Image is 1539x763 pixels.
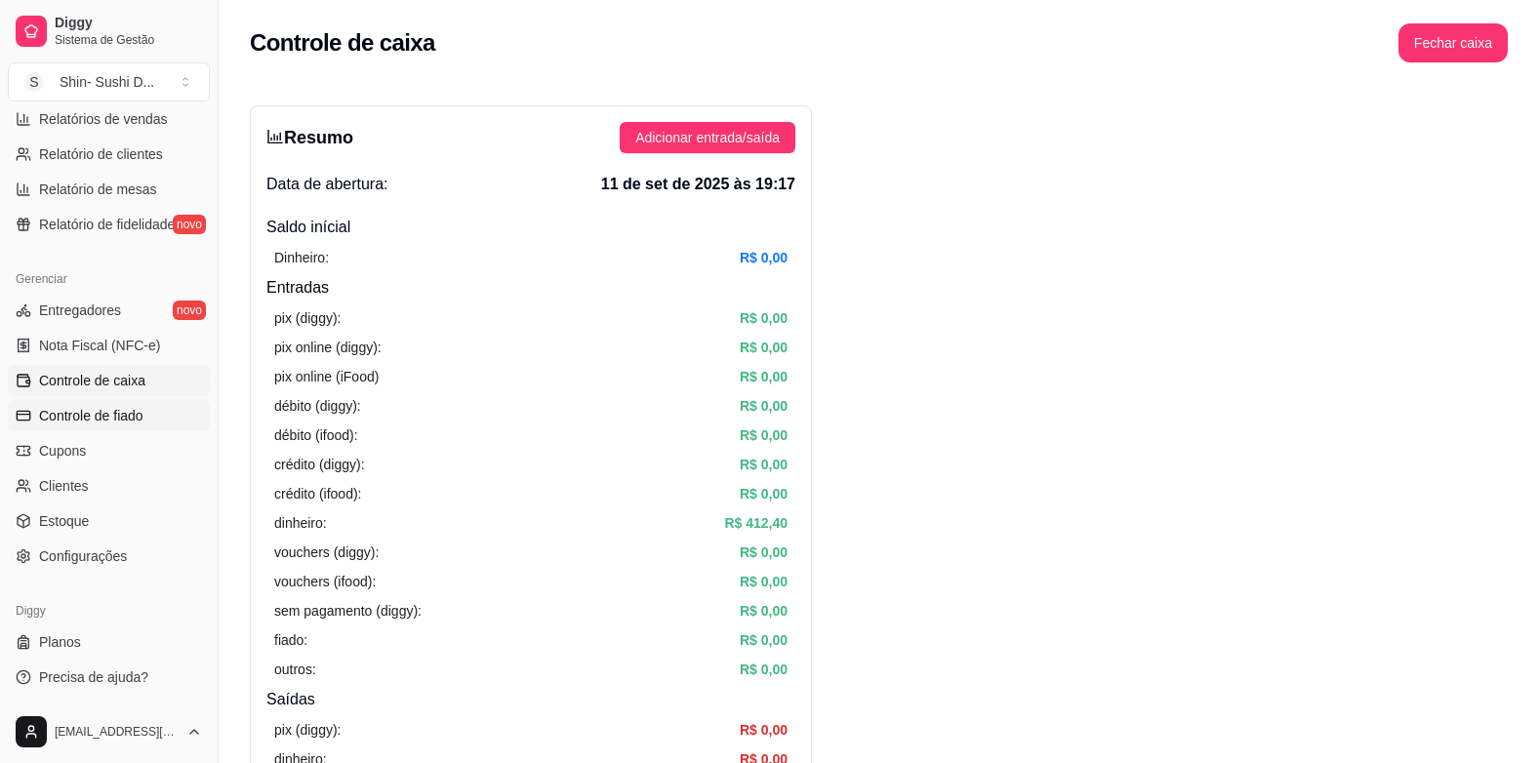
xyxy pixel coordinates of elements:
[274,247,329,268] article: Dinheiro:
[39,476,89,496] span: Clientes
[8,295,210,326] a: Entregadoresnovo
[266,276,795,300] h4: Entradas
[274,424,358,446] article: débito (ifood):
[8,400,210,431] a: Controle de fiado
[601,173,795,196] span: 11 de set de 2025 às 19:17
[39,632,81,652] span: Planos
[8,8,210,55] a: DiggySistema de Gestão
[274,483,361,504] article: crédito (ifood):
[39,180,157,199] span: Relatório de mesas
[39,215,175,234] span: Relatório de fidelidade
[274,337,382,358] article: pix online (diggy):
[266,128,284,145] span: bar-chart
[274,629,307,651] article: fiado:
[740,483,788,504] article: R$ 0,00
[8,365,210,396] a: Controle de caixa
[740,719,788,741] article: R$ 0,00
[740,659,788,680] article: R$ 0,00
[8,263,210,295] div: Gerenciar
[8,708,210,755] button: [EMAIL_ADDRESS][DOMAIN_NAME]
[740,247,788,268] article: R$ 0,00
[8,541,210,572] a: Configurações
[8,662,210,693] a: Precisa de ajuda?
[266,688,795,711] h4: Saídas
[8,62,210,101] button: Select a team
[274,454,365,475] article: crédito (diggy):
[740,337,788,358] article: R$ 0,00
[740,424,788,446] article: R$ 0,00
[635,127,780,148] span: Adicionar entrada/saída
[740,629,788,651] article: R$ 0,00
[8,626,210,658] a: Planos
[740,571,788,592] article: R$ 0,00
[1398,23,1508,62] button: Fechar caixa
[250,27,435,59] h2: Controle de caixa
[8,174,210,205] a: Relatório de mesas
[8,139,210,170] a: Relatório de clientes
[740,395,788,417] article: R$ 0,00
[740,366,788,387] article: R$ 0,00
[60,72,154,92] div: Shin- Sushi D ...
[55,15,202,32] span: Diggy
[274,307,341,329] article: pix (diggy):
[266,124,353,151] h3: Resumo
[39,406,143,425] span: Controle de fiado
[39,109,168,129] span: Relatórios de vendas
[8,595,210,626] div: Diggy
[39,301,121,320] span: Entregadores
[740,542,788,563] article: R$ 0,00
[274,571,376,592] article: vouchers (ifood):
[8,505,210,537] a: Estoque
[274,395,361,417] article: débito (diggy):
[274,659,316,680] article: outros:
[274,366,379,387] article: pix online (iFood)
[740,454,788,475] article: R$ 0,00
[266,173,388,196] span: Data de abertura:
[740,600,788,622] article: R$ 0,00
[8,435,210,466] a: Cupons
[274,719,341,741] article: pix (diggy):
[8,470,210,502] a: Clientes
[39,511,89,531] span: Estoque
[39,546,127,566] span: Configurações
[55,724,179,740] span: [EMAIL_ADDRESS][DOMAIN_NAME]
[620,122,795,153] button: Adicionar entrada/saída
[8,103,210,135] a: Relatórios de vendas
[39,441,86,461] span: Cupons
[274,600,422,622] article: sem pagamento (diggy):
[39,336,160,355] span: Nota Fiscal (NFC-e)
[55,32,202,48] span: Sistema de Gestão
[24,72,44,92] span: S
[740,307,788,329] article: R$ 0,00
[266,216,795,239] h4: Saldo inícial
[8,209,210,240] a: Relatório de fidelidadenovo
[724,512,788,534] article: R$ 412,40
[274,512,327,534] article: dinheiro:
[39,371,145,390] span: Controle de caixa
[8,330,210,361] a: Nota Fiscal (NFC-e)
[39,144,163,164] span: Relatório de clientes
[274,542,379,563] article: vouchers (diggy):
[39,667,148,687] span: Precisa de ajuda?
